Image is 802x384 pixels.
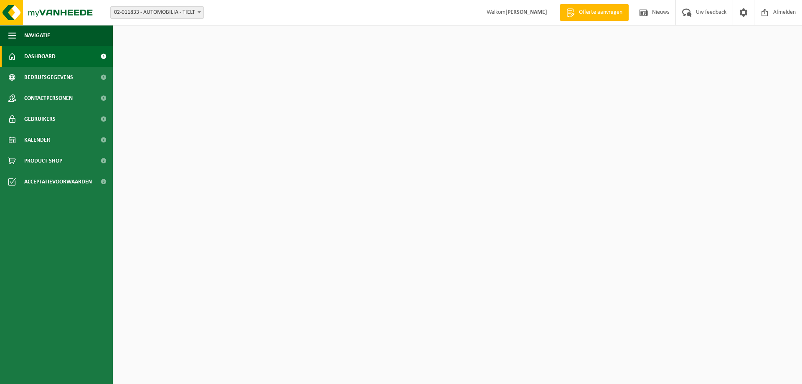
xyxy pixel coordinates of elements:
a: Offerte aanvragen [560,4,629,21]
strong: [PERSON_NAME] [505,9,547,15]
span: 02-011833 - AUTOMOBILIA - TIELT [110,6,204,19]
span: Gebruikers [24,109,56,130]
span: Product Shop [24,150,62,171]
span: Kalender [24,130,50,150]
span: Contactpersonen [24,88,73,109]
span: Acceptatievoorwaarden [24,171,92,192]
span: Bedrijfsgegevens [24,67,73,88]
span: Dashboard [24,46,56,67]
span: Offerte aanvragen [577,8,624,17]
span: Navigatie [24,25,50,46]
span: 02-011833 - AUTOMOBILIA - TIELT [111,7,203,18]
